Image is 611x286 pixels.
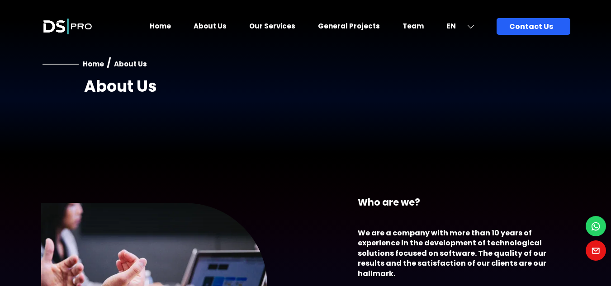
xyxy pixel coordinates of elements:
a: Contact Us [497,18,570,35]
h4: We are a company with more than 10 years of experience in the development of technological soluti... [358,228,570,279]
h3: Who are we? [358,195,570,210]
a: Home [150,21,171,31]
h3: / [107,63,111,64]
a: Team [403,21,424,31]
a: About Us [111,59,147,69]
a: Our Services [249,21,295,31]
a: Home [80,59,107,69]
h2: About Us [84,76,389,97]
a: About Us [194,21,227,31]
img: Launch Logo [41,10,94,43]
span: EN [446,21,456,31]
a: General Projects [318,21,380,31]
